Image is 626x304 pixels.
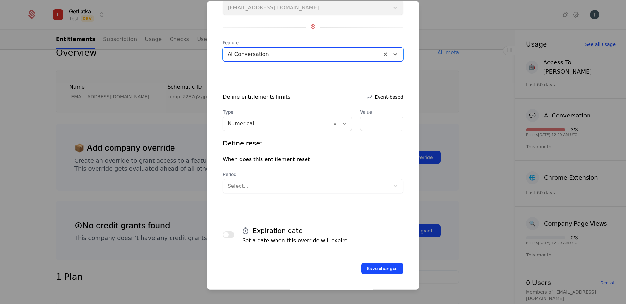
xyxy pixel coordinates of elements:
div: Define reset [223,139,262,148]
label: Value [360,109,403,115]
span: Event-based [375,94,403,100]
div: Define entitlements limits [223,93,290,101]
span: Type [223,109,352,115]
span: Period [223,171,403,178]
h4: Expiration date [253,226,303,235]
button: Save changes [361,263,403,274]
p: Set a date when this override will expire. [242,237,349,244]
div: When does this entitlement reset [223,156,310,163]
span: Feature [223,39,403,46]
